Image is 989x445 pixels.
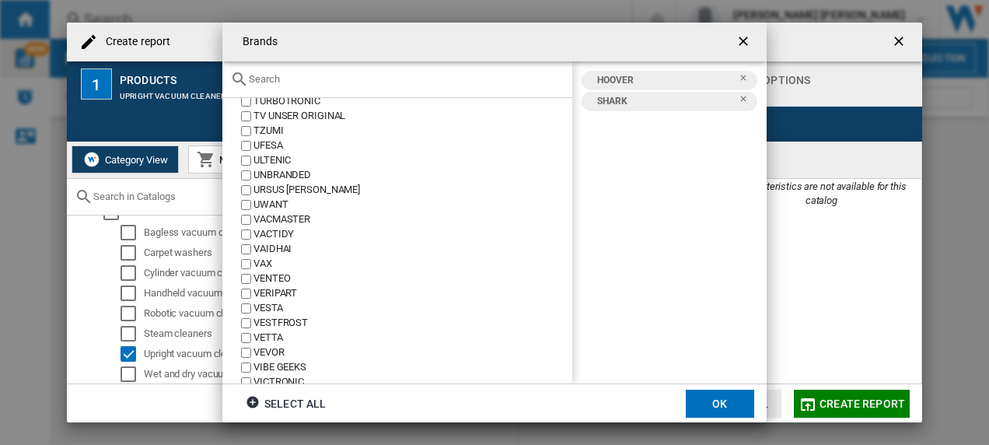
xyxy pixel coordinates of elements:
[253,212,572,227] div: VACMASTER
[253,360,572,375] div: VIBE GEEKS
[253,227,572,242] div: VACTIDY
[241,230,251,240] input: value.title
[253,153,572,168] div: ULTENIC
[241,156,251,166] input: value.title
[253,272,572,286] div: VENTEO
[241,111,251,121] input: value.title
[241,333,251,343] input: value.title
[241,200,251,210] input: value.title
[253,257,572,272] div: VAX
[241,363,251,373] input: value.title
[729,26,760,58] button: getI18NText('BUTTONS.CLOSE_DIALOG')
[241,141,251,151] input: value.title
[253,345,572,360] div: VEVOR
[241,303,251,314] input: value.title
[253,183,572,198] div: URSUS [PERSON_NAME]
[253,242,572,257] div: VAIDHAI
[253,124,572,138] div: TZUMI
[241,185,251,195] input: value.title
[589,71,739,90] div: HOOVER
[241,259,251,269] input: value.title
[241,274,251,284] input: value.title
[241,126,251,136] input: value.title
[241,170,251,180] input: value.title
[241,377,251,387] input: value.title
[253,375,572,390] div: VICTRONIC
[253,316,572,331] div: VESTFROST
[253,109,572,124] div: TV UNSER ORIGINAL
[253,301,572,316] div: VESTA
[246,390,326,418] div: Select all
[241,289,251,299] input: value.title
[253,138,572,153] div: UFESA
[686,390,754,418] button: OK
[241,215,251,225] input: value.title
[249,73,564,85] input: Search
[241,96,251,107] input: value.title
[253,286,572,301] div: VERIPART
[253,331,572,345] div: VETTA
[241,348,251,358] input: value.title
[241,318,251,328] input: value.title
[739,94,757,113] ng-md-icon: Remove
[253,168,572,183] div: UNBRANDED
[253,198,572,212] div: UWANT
[241,390,330,418] button: Select all
[235,34,278,50] h4: Brands
[589,92,739,111] div: SHARK
[736,33,754,52] ng-md-icon: getI18NText('BUTTONS.CLOSE_DIALOG')
[241,244,251,254] input: value.title
[739,73,757,92] ng-md-icon: Remove
[253,94,572,109] div: TURBOTRONIC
